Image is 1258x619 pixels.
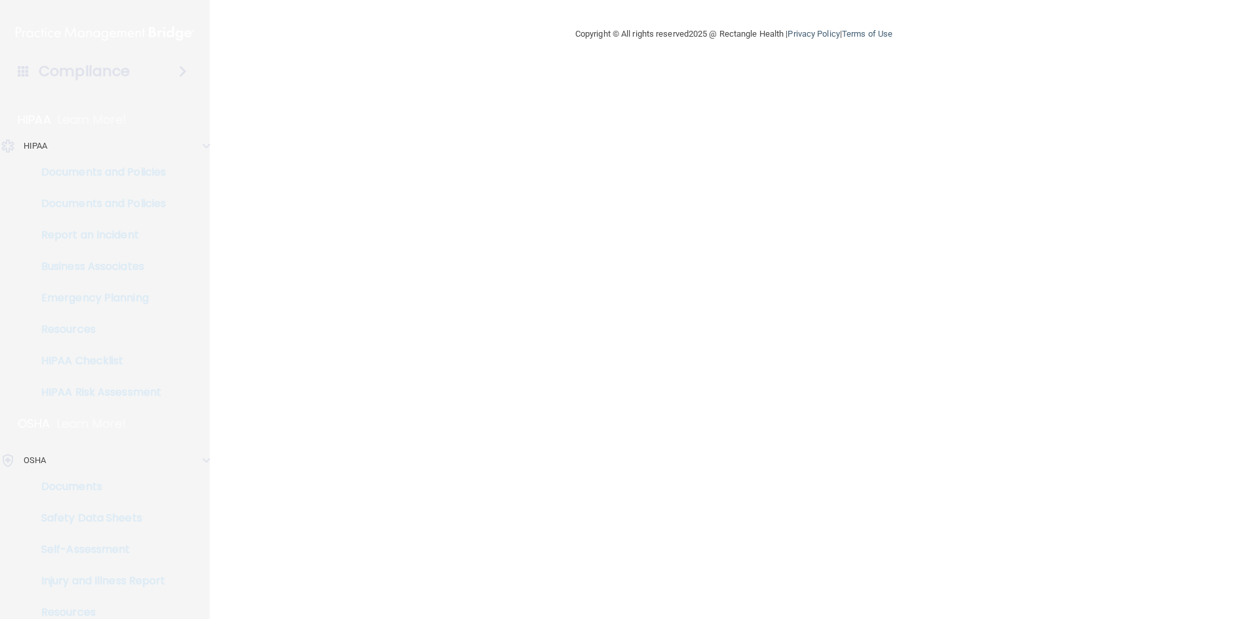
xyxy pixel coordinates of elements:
[57,416,126,432] p: Learn More!
[788,29,839,39] a: Privacy Policy
[16,20,194,47] img: PMB logo
[24,138,48,154] p: HIPAA
[58,112,127,128] p: Learn More!
[9,606,187,619] p: Resources
[18,416,50,432] p: OSHA
[495,13,973,55] div: Copyright © All rights reserved 2025 @ Rectangle Health | |
[9,260,187,273] p: Business Associates
[842,29,892,39] a: Terms of Use
[9,543,187,556] p: Self-Assessment
[18,112,51,128] p: HIPAA
[9,229,187,242] p: Report an Incident
[39,62,130,81] h4: Compliance
[9,512,187,525] p: Safety Data Sheets
[9,323,187,336] p: Resources
[9,386,187,399] p: HIPAA Risk Assessment
[9,480,187,493] p: Documents
[9,574,187,588] p: Injury and Illness Report
[9,166,187,179] p: Documents and Policies
[9,291,187,305] p: Emergency Planning
[9,197,187,210] p: Documents and Policies
[24,453,46,468] p: OSHA
[9,354,187,367] p: HIPAA Checklist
